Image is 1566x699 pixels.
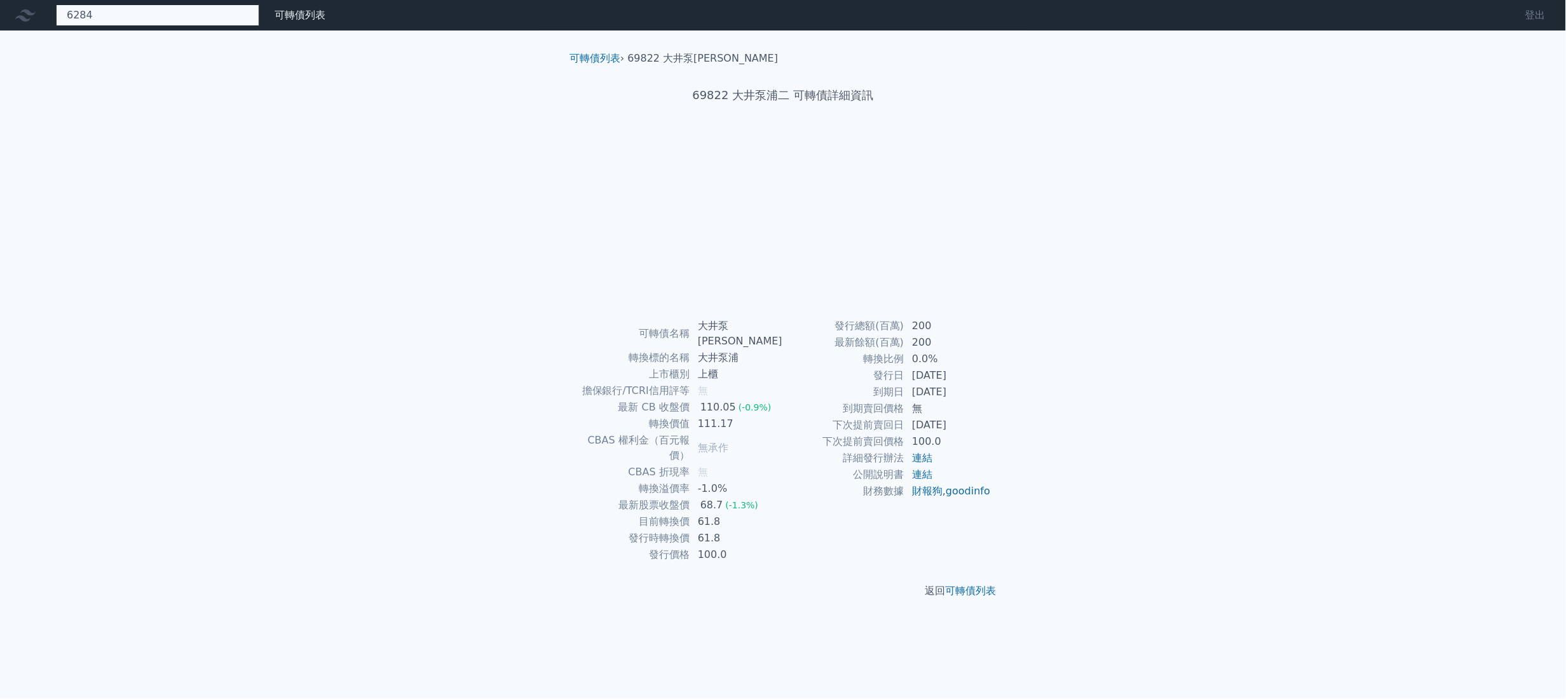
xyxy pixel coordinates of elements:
td: 下次提前賣回日 [783,417,904,433]
td: 200 [904,334,991,351]
td: 大井泵[PERSON_NAME] [690,318,783,349]
li: › [569,51,624,66]
a: 可轉債列表 [275,9,325,21]
td: 200 [904,318,991,334]
td: 61.8 [690,530,783,546]
td: 最新餘額(百萬) [783,334,904,351]
td: 111.17 [690,416,783,432]
td: , [904,483,991,499]
li: 69822 大井泵[PERSON_NAME] [628,51,779,66]
td: 目前轉換價 [575,513,690,530]
td: [DATE] [904,417,991,433]
td: 發行價格 [575,546,690,563]
td: 上市櫃別 [575,366,690,383]
td: [DATE] [904,367,991,384]
input: 搜尋可轉債 代號／名稱 [56,4,259,26]
span: (-1.3%) [726,500,759,510]
td: 到期賣回價格 [783,400,904,417]
td: [DATE] [904,384,991,400]
a: 連結 [912,468,932,480]
td: 擔保銀行/TCRI信用評等 [575,383,690,399]
div: 68.7 [698,498,726,513]
td: 轉換標的名稱 [575,349,690,366]
div: 110.05 [698,400,739,415]
td: 轉換價值 [575,416,690,432]
td: 最新股票收盤價 [575,497,690,513]
td: 大井泵浦 [690,349,783,366]
span: (-0.9%) [739,402,772,412]
td: 公開說明書 [783,466,904,483]
td: CBAS 權利金（百元報價） [575,432,690,464]
a: 登出 [1515,5,1556,25]
td: 發行日 [783,367,904,384]
td: CBAS 折現率 [575,464,690,480]
a: 可轉債列表 [946,585,997,597]
iframe: Chat Widget [1502,638,1566,699]
td: 發行總額(百萬) [783,318,904,334]
a: goodinfo [946,485,990,497]
td: 最新 CB 收盤價 [575,399,690,416]
td: 100.0 [690,546,783,563]
td: 0.0% [904,351,991,367]
td: 轉換比例 [783,351,904,367]
p: 返回 [559,583,1007,599]
span: 無承作 [698,442,728,454]
td: 上櫃 [690,366,783,383]
span: 無 [698,466,708,478]
td: 詳細發行辦法 [783,450,904,466]
td: 到期日 [783,384,904,400]
td: 轉換溢價率 [575,480,690,497]
span: 無 [698,384,708,397]
a: 財報狗 [912,485,943,497]
td: 可轉債名稱 [575,318,690,349]
td: 下次提前賣回價格 [783,433,904,450]
div: 聊天小工具 [1502,638,1566,699]
a: 連結 [912,452,932,464]
td: 100.0 [904,433,991,450]
td: 發行時轉換價 [575,530,690,546]
h1: 69822 大井泵浦二 可轉債詳細資訊 [559,86,1007,104]
a: 可轉債列表 [569,52,620,64]
td: 61.8 [690,513,783,530]
td: -1.0% [690,480,783,497]
td: 財務數據 [783,483,904,499]
td: 無 [904,400,991,417]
